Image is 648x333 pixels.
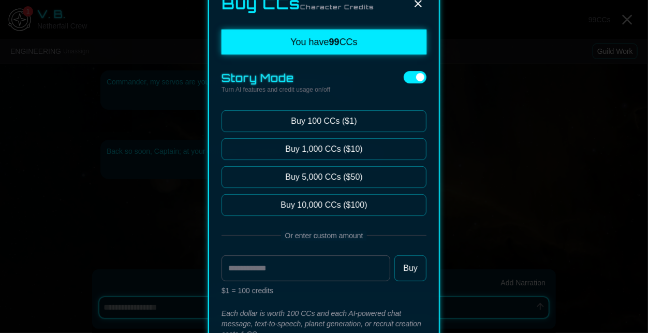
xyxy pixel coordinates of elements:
[222,166,426,188] button: Buy 5,000 CCs ($50)
[222,110,426,132] button: Buy 100 CCs ($1)
[281,230,367,241] span: Or enter custom amount
[329,37,340,47] span: 99
[222,71,330,85] p: Story Mode
[222,138,426,160] button: Buy 1,000 CCs ($10)
[222,85,330,94] p: Turn AI features and credit usage on/off
[222,285,426,296] p: $1 = 100 credits
[222,194,426,216] button: Buy 10,000 CCs ($100)
[222,30,426,54] div: You have CCs
[300,3,374,11] span: Character Credits
[394,255,426,281] button: Buy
